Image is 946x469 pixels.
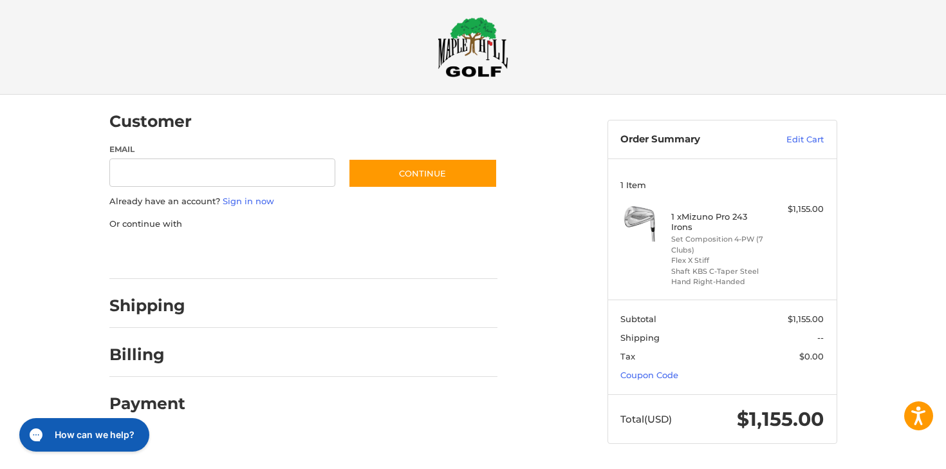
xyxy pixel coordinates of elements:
[13,414,153,456] iframe: Gorgias live chat messenger
[671,276,770,287] li: Hand Right-Handed
[620,180,824,190] h3: 1 Item
[620,370,678,380] a: Coupon Code
[671,234,770,255] li: Set Composition 4-PW (7 Clubs)
[620,413,672,425] span: Total (USD)
[671,266,770,277] li: Shaft KBS C-Taper Steel
[109,111,192,131] h2: Customer
[737,407,824,431] span: $1,155.00
[620,133,759,146] h3: Order Summary
[620,351,635,361] span: Tax
[671,255,770,266] li: Flex X Stiff
[759,133,824,146] a: Edit Cart
[840,434,946,469] iframe: Google Customer Reviews
[214,243,311,266] iframe: PayPal-paylater
[323,243,420,266] iframe: PayPal-venmo
[348,158,497,188] button: Continue
[223,196,274,206] a: Sign in now
[109,394,185,414] h2: Payment
[105,243,201,266] iframe: PayPal-paypal
[671,211,770,233] h4: 1 x Mizuno Pro 243 Irons
[109,296,185,316] h2: Shipping
[788,314,824,324] span: $1,155.00
[799,351,824,361] span: $0.00
[109,345,185,365] h2: Billing
[109,144,336,155] label: Email
[773,203,824,216] div: $1,155.00
[109,218,497,231] p: Or continue with
[620,314,656,324] span: Subtotal
[438,17,508,77] img: Maple Hill Golf
[109,195,497,208] p: Already have an account?
[620,332,660,343] span: Shipping
[817,332,824,343] span: --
